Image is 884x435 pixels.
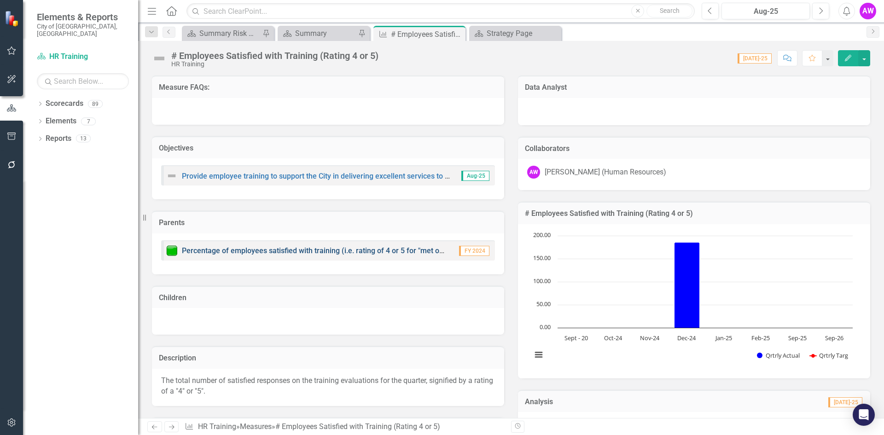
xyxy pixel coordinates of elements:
[37,52,129,62] a: HR Training
[5,11,21,27] img: ClearPoint Strategy
[185,422,504,432] div: » »
[159,354,497,362] h3: Description
[171,51,378,61] div: # Employees Satisfied with Training (Rating 4 or 5)
[675,242,700,328] path: Dec-24, 186. Qrtrly Actual.
[751,334,770,342] text: Feb-25
[37,23,129,38] small: City of [GEOGRAPHIC_DATA], [GEOGRAPHIC_DATA]
[199,28,260,39] div: Summary Risk Management - Program Description (8401)
[240,422,272,431] a: Measures
[564,334,588,342] text: Sept - 20
[461,171,489,181] span: Aug-25
[860,3,876,19] button: AW
[161,376,495,397] p: The total number of satisfied responses on the training evaluations for the quarter, signified by...
[280,28,356,39] a: Summary
[186,3,695,19] input: Search ClearPoint...
[810,351,849,360] button: Show Qrtrly Targ
[37,12,129,23] span: Elements & Reports
[295,28,356,39] div: Summary
[46,116,76,127] a: Elements
[757,351,800,360] button: Show Qrtrly Actual
[525,398,675,406] h3: Analysis
[76,135,91,143] div: 13
[533,254,551,262] text: 150.00
[459,246,489,256] span: FY 2024
[184,28,260,39] a: Summary Risk Management - Program Description (8401)
[527,231,857,369] svg: Interactive chart
[159,144,497,152] h3: Objectives
[159,219,497,227] h3: Parents
[853,404,875,426] div: Open Intercom Messenger
[46,99,83,109] a: Scorecards
[182,172,669,180] a: Provide employee training to support the City in delivering excellent services to the community a...
[738,53,772,64] span: [DATE]-25
[788,334,807,342] text: Sep-25
[527,231,861,369] div: Chart. Highcharts interactive chart.
[545,167,666,178] div: [PERSON_NAME] (Human Resources)
[532,348,545,361] button: View chart menu, Chart
[525,209,863,218] h3: # Employees Satisfied with Training (Rating 4 or 5)
[487,28,559,39] div: Strategy Page
[721,3,810,19] button: Aug-25
[527,166,540,179] div: AW
[825,334,843,342] text: Sep-26
[828,397,862,407] span: [DATE]-25
[159,294,497,302] h3: Children
[471,28,559,39] a: Strategy Page
[166,170,177,181] img: Not Defined
[604,334,622,342] text: Oct-24
[715,334,732,342] text: Jan-25
[198,422,236,431] a: HR Training
[660,7,680,14] span: Search
[275,422,440,431] div: # Employees Satisfied with Training (Rating 4 or 5)
[37,73,129,89] input: Search Below...
[171,61,378,68] div: HR Training
[525,145,863,153] h3: Collaborators
[725,6,807,17] div: Aug-25
[540,323,551,331] text: 0.00
[391,29,463,40] div: # Employees Satisfied with Training (Rating 4 or 5)
[182,246,557,255] a: Percentage of employees satisfied with training (i.e. rating of 4 or 5 for "met objectives" and "...
[677,334,696,342] text: Dec-24
[533,231,551,239] text: 200.00
[152,51,167,66] img: Not Defined
[88,100,103,108] div: 89
[166,245,177,256] img: Meets or exceeds target
[640,334,660,342] text: Nov-24
[525,83,863,92] h3: Data Analyst
[533,277,551,285] text: 100.00
[46,133,71,144] a: Reports
[536,300,551,308] text: 50.00
[81,117,96,125] div: 7
[646,5,692,17] button: Search
[159,83,497,92] h3: Measure FAQs:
